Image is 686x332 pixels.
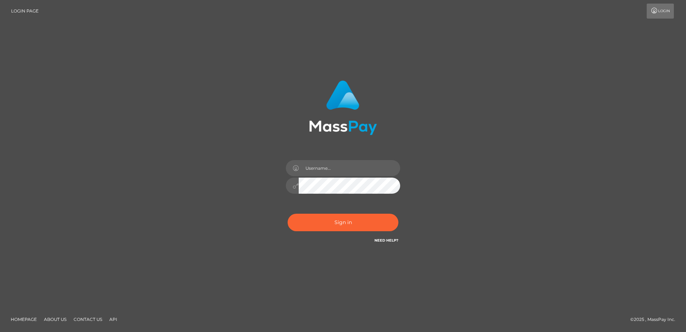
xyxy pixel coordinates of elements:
a: API [106,314,120,325]
a: Homepage [8,314,40,325]
img: MassPay Login [309,80,377,135]
a: Login Page [11,4,39,19]
div: © 2025 , MassPay Inc. [630,316,681,323]
input: Username... [299,160,400,176]
button: Sign in [288,214,398,231]
a: Contact Us [71,314,105,325]
a: Need Help? [374,238,398,243]
a: About Us [41,314,69,325]
a: Login [647,4,674,19]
